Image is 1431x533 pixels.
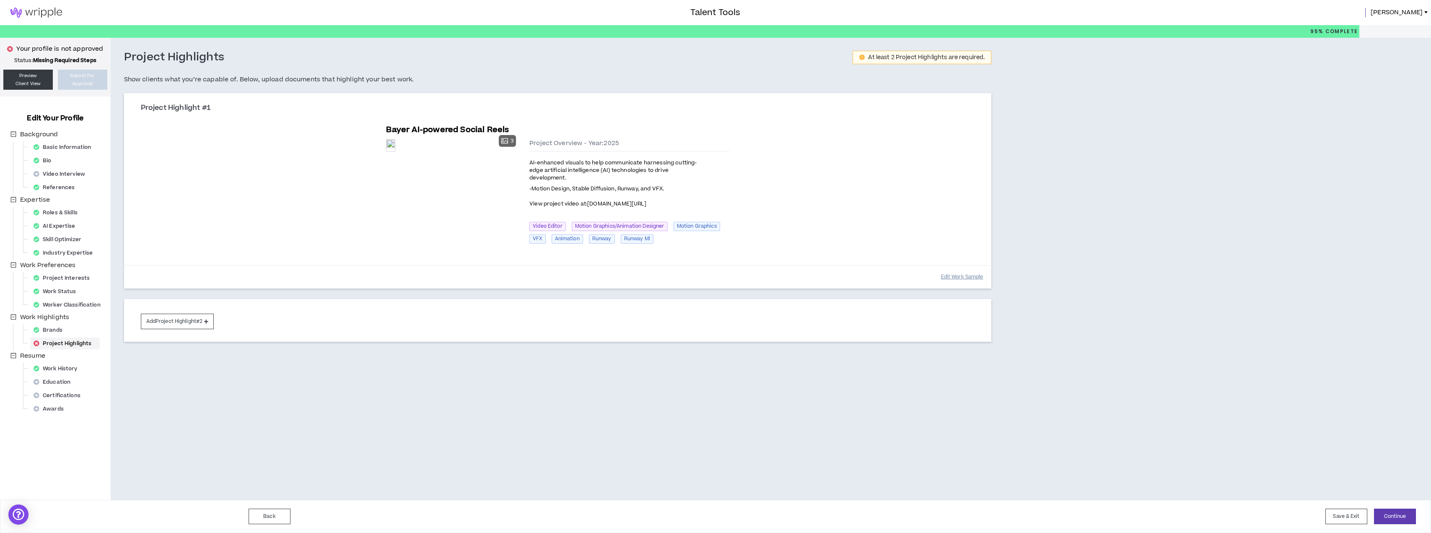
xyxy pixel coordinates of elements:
[589,234,615,244] span: Runway
[1323,28,1358,35] span: Complete
[20,351,45,360] span: Resume
[587,200,646,208] a: [DOMAIN_NAME][URL]
[529,222,566,231] span: Video Editor
[30,220,84,232] div: AI Expertise
[30,338,100,349] div: Project Highlights
[18,312,71,322] span: Work Highlights
[868,55,985,60] div: At least 2 Project Highlights are required.
[58,70,107,90] button: Submit ForApproval
[249,509,290,524] button: Back
[10,197,16,203] span: minus-square
[124,75,992,85] h5: Show clients what you’re capable of. Below, upload documents that highlight your best work.
[20,130,58,139] span: Background
[690,6,740,19] h3: Talent Tools
[30,376,79,388] div: Education
[30,168,93,180] div: Video Interview
[30,363,86,374] div: Work History
[1325,509,1367,524] button: Save & Exit
[1310,25,1358,38] p: 95%
[8,504,29,525] div: Open Intercom Messenger
[30,155,60,166] div: Bio
[141,104,981,113] h3: Project Highlight #1
[3,57,107,64] p: Status:
[30,324,71,336] div: Brands
[529,234,545,244] span: VFX
[30,141,99,153] div: Basic Information
[33,57,96,64] strong: Missing Required Steps
[1374,509,1416,524] button: Continue
[621,234,653,244] span: Runway Ml
[859,55,865,60] span: exclamation-circle
[10,262,16,268] span: minus-square
[10,314,16,320] span: minus-square
[10,131,16,137] span: minus-square
[30,247,101,259] div: Industry Expertise
[1371,8,1423,17] span: [PERSON_NAME]
[20,261,75,270] span: Work Preferences
[30,182,83,193] div: References
[30,272,98,284] div: Project Interests
[10,353,16,359] span: minus-square
[941,270,983,284] button: Edit Work Sample
[20,195,50,204] span: Expertise
[18,130,60,140] span: Background
[529,200,587,208] span: View project video at:
[30,234,90,245] div: Skill Optimizer
[23,113,87,123] h3: Edit Your Profile
[529,159,697,182] span: AI-enhanced visuals to help communicate harnessing cutting-edge artificial intelligence (AI) tech...
[141,314,214,329] button: AddProject Highlight#2
[124,50,225,65] h3: Project Highlights
[18,351,47,361] span: Resume
[16,44,103,54] p: Your profile is not approved
[30,390,89,401] div: Certifications
[30,207,86,218] div: Roles & Skills
[30,299,109,311] div: Worker Classification
[20,313,69,322] span: Work Highlights
[18,260,77,270] span: Work Preferences
[3,70,53,90] a: PreviewClient View
[529,139,619,148] span: Project Overview - Year: 2025
[386,124,509,136] h5: Bayer AI-powered Social Reels
[529,185,664,192] span: -Motion Design, Stable Diffusion, Runway, and VFX.
[552,234,583,244] span: Animation
[30,286,84,297] div: Work Status
[674,222,720,231] span: Motion Graphics
[30,403,72,415] div: Awards
[18,195,52,205] span: Expertise
[572,222,668,231] span: Motion Graphics/Animation Designer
